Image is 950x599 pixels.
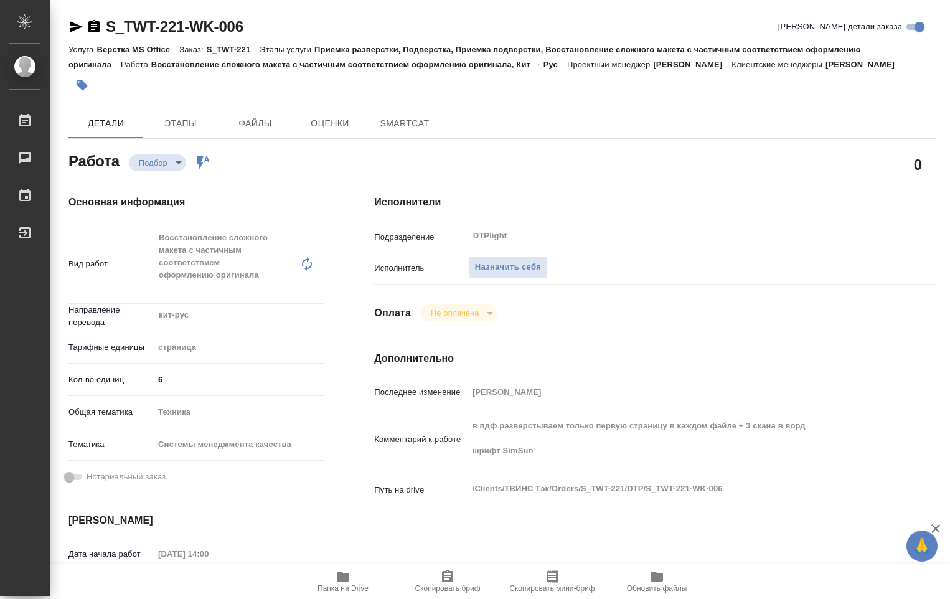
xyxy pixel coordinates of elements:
span: SmartCat [375,116,435,131]
p: Исполнитель [374,262,468,275]
div: Подбор [421,304,497,321]
p: Работа [121,60,151,69]
h4: Дополнительно [374,351,936,366]
h2: 0 [914,154,922,175]
p: Восстановление сложного макета с частичным соответствием оформлению оригинала, Кит → Рус [151,60,567,69]
p: Тарифные единицы [68,341,154,354]
span: 🙏 [911,533,933,559]
span: Файлы [225,116,285,131]
p: Путь на drive [374,484,468,496]
span: Детали [76,116,136,131]
input: Пустое поле [468,383,890,401]
span: Оценки [300,116,360,131]
span: Скопировать мини-бриф [509,584,595,593]
h2: Работа [68,149,120,171]
p: Вид работ [68,258,154,270]
span: Обновить файлы [627,584,687,593]
span: Скопировать бриф [415,584,480,593]
p: Дата начала работ [68,548,154,560]
span: Назначить себя [475,260,541,275]
p: Приемка разверстки, Подверстка, Приемка подверстки, Восстановление сложного макета с частичным со... [68,45,860,69]
div: Системы менеджмента качества [154,434,324,455]
span: Папка на Drive [317,584,369,593]
div: страница [154,337,324,358]
button: Добавить тэг [68,72,96,99]
p: Заказ: [179,45,206,54]
button: Скопировать бриф [395,564,500,599]
div: Подбор [129,154,186,171]
span: [PERSON_NAME] детали заказа [778,21,902,33]
span: Этапы [151,116,210,131]
button: Обновить файлы [604,564,709,599]
p: Кол-во единиц [68,374,154,386]
p: Последнее изменение [374,386,468,399]
button: Назначить себя [468,257,548,278]
textarea: /Clients/ТВИНС Тэк/Orders/S_TWT-221/DTP/S_TWT-221-WK-006 [468,478,890,499]
a: S_TWT-221-WK-006 [106,18,243,35]
span: Нотариальный заказ [87,471,166,483]
p: Подразделение [374,231,468,243]
h4: Основная информация [68,195,324,210]
input: Пустое поле [154,545,263,563]
p: [PERSON_NAME] [825,60,904,69]
button: Подбор [135,158,171,168]
p: S_TWT-221 [207,45,260,54]
p: Тематика [68,438,154,451]
textarea: в пдф разверстываем только первую страницу в каждом файле + 3 скана в ворд шрифт SimSun [468,415,890,461]
button: Скопировать ссылку для ЯМессенджера [68,19,83,34]
button: Скопировать мини-бриф [500,564,604,599]
p: Верстка MS Office [96,45,179,54]
button: Скопировать ссылку [87,19,101,34]
button: Папка на Drive [291,564,395,599]
p: Услуга [68,45,96,54]
h4: Оплата [374,306,411,321]
input: ✎ Введи что-нибудь [154,370,324,389]
p: [PERSON_NAME] [653,60,731,69]
h4: Исполнители [374,195,936,210]
h4: [PERSON_NAME] [68,513,324,528]
p: Направление перевода [68,304,154,329]
p: Комментарий к работе [374,433,468,446]
p: Проектный менеджер [567,60,653,69]
p: Клиентские менеджеры [731,60,825,69]
p: Этапы услуги [260,45,314,54]
div: Техника [154,402,324,423]
button: Не оплачена [427,308,482,318]
button: 🙏 [906,531,938,562]
p: Общая тематика [68,406,154,418]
